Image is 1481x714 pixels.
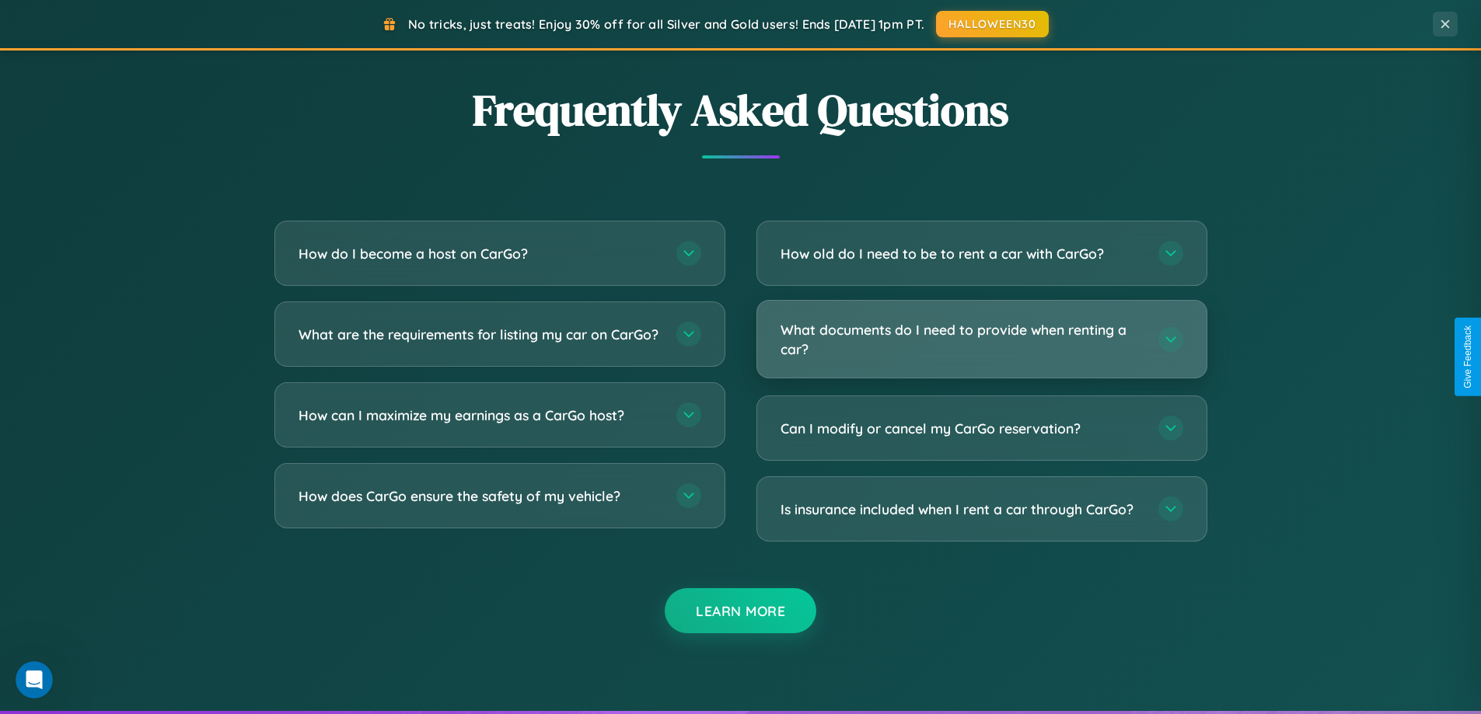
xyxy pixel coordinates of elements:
[781,500,1143,519] h3: Is insurance included when I rent a car through CarGo?
[299,406,661,425] h3: How can I maximize my earnings as a CarGo host?
[299,244,661,263] h3: How do I become a host on CarGo?
[665,588,816,633] button: Learn More
[936,11,1049,37] button: HALLOWEEN30
[16,661,53,698] iframe: Intercom live chat
[781,320,1143,358] h3: What documents do I need to provide when renting a car?
[274,80,1207,140] h2: Frequently Asked Questions
[299,486,661,506] h3: How does CarGo ensure the safety of my vehicle?
[299,325,661,344] h3: What are the requirements for listing my car on CarGo?
[781,244,1143,263] h3: How old do I need to be to rent a car with CarGo?
[781,419,1143,438] h3: Can I modify or cancel my CarGo reservation?
[1462,326,1473,388] div: Give Feedback
[408,16,924,32] span: No tricks, just treats! Enjoy 30% off for all Silver and Gold users! Ends [DATE] 1pm PT.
